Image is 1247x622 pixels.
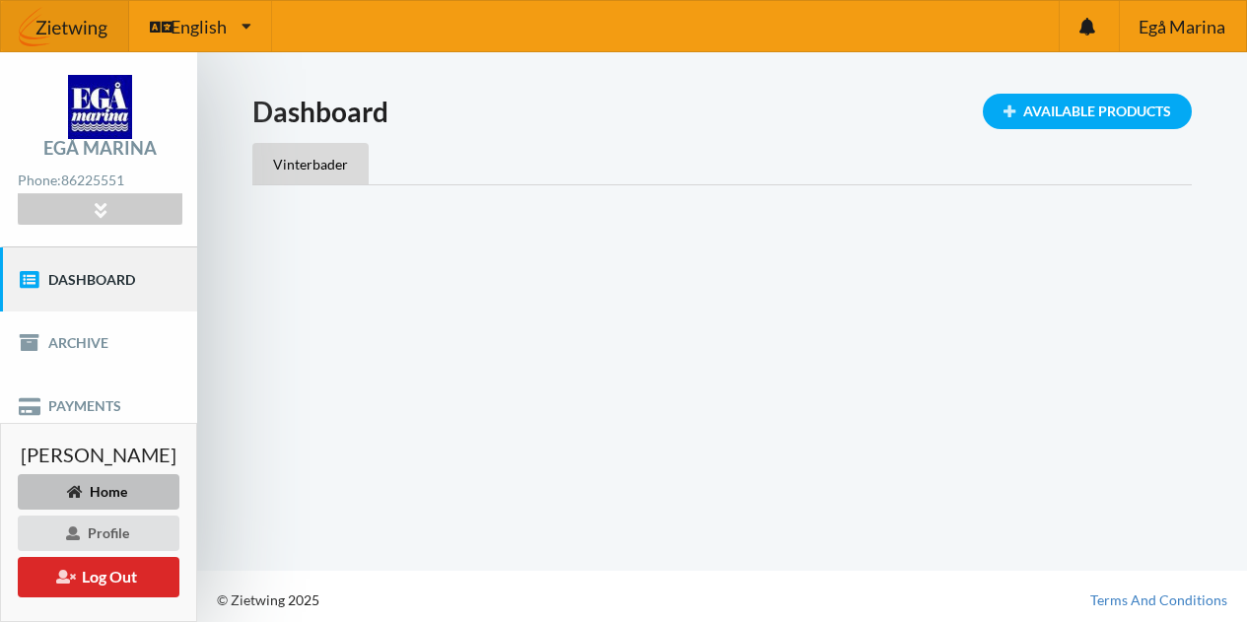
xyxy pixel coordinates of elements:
[21,445,176,464] span: [PERSON_NAME]
[18,168,181,194] div: Phone:
[252,143,369,184] div: Vinterbader
[1139,18,1225,35] span: Egå Marina
[983,94,1192,129] div: Available Products
[43,139,157,157] div: Egå Marina
[61,172,124,188] strong: 86225551
[1090,590,1227,610] a: Terms And Conditions
[18,474,179,510] div: Home
[18,516,179,551] div: Profile
[18,557,179,597] button: Log Out
[171,18,227,35] span: English
[68,75,132,139] img: logo
[252,94,1192,129] h1: Dashboard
